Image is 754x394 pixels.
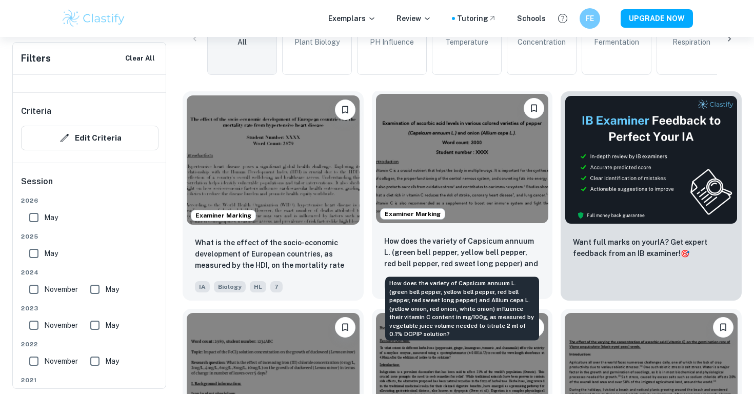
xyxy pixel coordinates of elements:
[187,95,360,225] img: Biology IA example thumbnail: What is the effect of the socio-economic
[294,36,340,48] span: Plant Biology
[565,95,738,224] img: Thumbnail
[21,105,51,117] h6: Criteria
[21,340,158,349] span: 2022
[621,9,693,28] button: UPGRADE NOW
[385,277,539,341] div: How does the variety of Capsicum annuum L. (green bell pepper, yellow bell pepper, red bell peppe...
[561,91,742,301] a: ThumbnailWant full marks on yourIA? Get expert feedback from an IB examiner!
[584,13,596,24] h6: FE
[594,36,639,48] span: Fermentation
[21,232,158,241] span: 2025
[370,36,414,48] span: pH Influence
[105,356,119,367] span: May
[250,281,266,292] span: HL
[445,36,488,48] span: Temperature
[713,317,733,338] button: Bookmark
[105,284,119,295] span: May
[335,317,355,338] button: Bookmark
[105,320,119,331] span: May
[457,13,497,24] a: Tutoring
[191,211,255,220] span: Examiner Marking
[44,284,78,295] span: November
[335,100,355,120] button: Bookmark
[517,13,546,24] a: Schools
[123,51,157,66] button: Clear All
[183,91,364,301] a: Examiner MarkingBookmarkWhat is the effect of the socio-economic development of European countrie...
[195,281,210,292] span: IA
[44,356,78,367] span: November
[381,209,445,219] span: Examiner Marking
[44,248,58,259] span: May
[384,235,541,270] p: How does the variety of Capsicum annuum L. (green bell pepper, yellow bell pepper, red bell peppe...
[672,36,710,48] span: Respiration
[328,13,376,24] p: Exemplars
[237,36,247,48] span: All
[21,268,158,277] span: 2024
[21,126,158,150] button: Edit Criteria
[21,51,51,66] h6: Filters
[573,237,729,259] p: Want full marks on your IA ? Get expert feedback from an IB examiner!
[214,281,246,292] span: Biology
[44,320,78,331] span: November
[21,196,158,205] span: 2026
[61,8,126,29] img: Clastify logo
[580,8,600,29] button: FE
[518,36,566,48] span: Concentration
[554,10,571,27] button: Help and Feedback
[524,98,544,119] button: Bookmark
[681,249,689,258] span: 🎯
[396,13,431,24] p: Review
[376,94,549,223] img: Biology IA example thumbnail: How does the variety of Capsicum annuum
[21,175,158,196] h6: Session
[270,281,283,292] span: 7
[195,237,351,272] p: What is the effect of the socio-economic development of European countries, as measured by the HD...
[21,304,158,313] span: 2023
[44,212,58,223] span: May
[372,91,553,301] a: Examiner MarkingBookmarkHow does the variety of Capsicum annuum L. (green bell pepper, yellow bel...
[21,376,158,385] span: 2021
